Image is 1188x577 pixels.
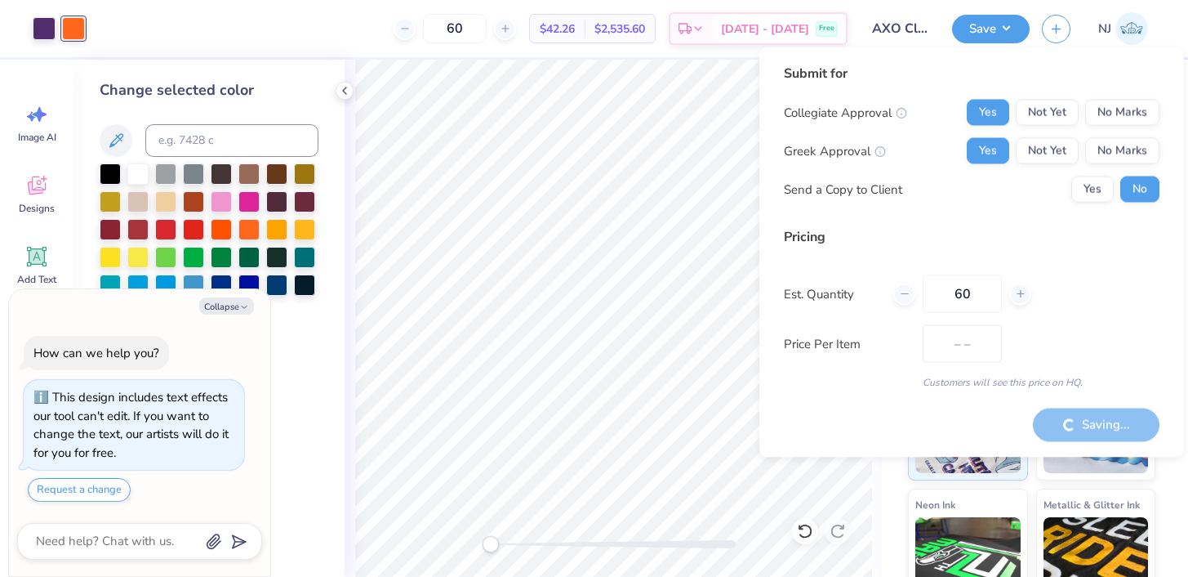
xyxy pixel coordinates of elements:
[967,100,1009,126] button: Yes
[967,138,1009,164] button: Yes
[819,23,834,34] span: Free
[145,124,318,157] input: e.g. 7428 c
[540,20,575,38] span: $42.26
[915,496,955,513] span: Neon Ink
[784,103,907,122] div: Collegiate Approval
[18,131,56,144] span: Image AI
[1043,496,1140,513] span: Metallic & Glitter Ink
[28,478,131,502] button: Request a change
[1098,20,1111,38] span: NJ
[784,334,910,353] label: Price Per Item
[483,536,499,552] div: Accessibility label
[1016,100,1079,126] button: Not Yet
[1085,100,1159,126] button: No Marks
[923,275,1002,313] input: – –
[33,345,159,361] div: How can we help you?
[1091,12,1155,45] a: NJ
[1071,177,1114,203] button: Yes
[17,273,56,286] span: Add Text
[33,389,229,461] div: This design includes text effects our tool can't edit. If you want to change the text, our artist...
[952,15,1030,43] button: Save
[199,297,254,315] button: Collapse
[1085,138,1159,164] button: No Marks
[594,20,645,38] span: $2,535.60
[1016,138,1079,164] button: Not Yet
[1115,12,1148,45] img: Nick Johnson
[784,375,1159,390] div: Customers will see this price on HQ.
[100,79,318,101] div: Change selected color
[19,202,55,215] span: Designs
[784,141,886,160] div: Greek Approval
[860,12,940,45] input: Untitled Design
[423,14,487,43] input: – –
[1120,177,1159,203] button: No
[784,64,1159,83] div: Submit for
[721,20,809,38] span: [DATE] - [DATE]
[784,227,1159,247] div: Pricing
[784,180,902,199] div: Send a Copy to Client
[784,284,881,303] label: Est. Quantity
